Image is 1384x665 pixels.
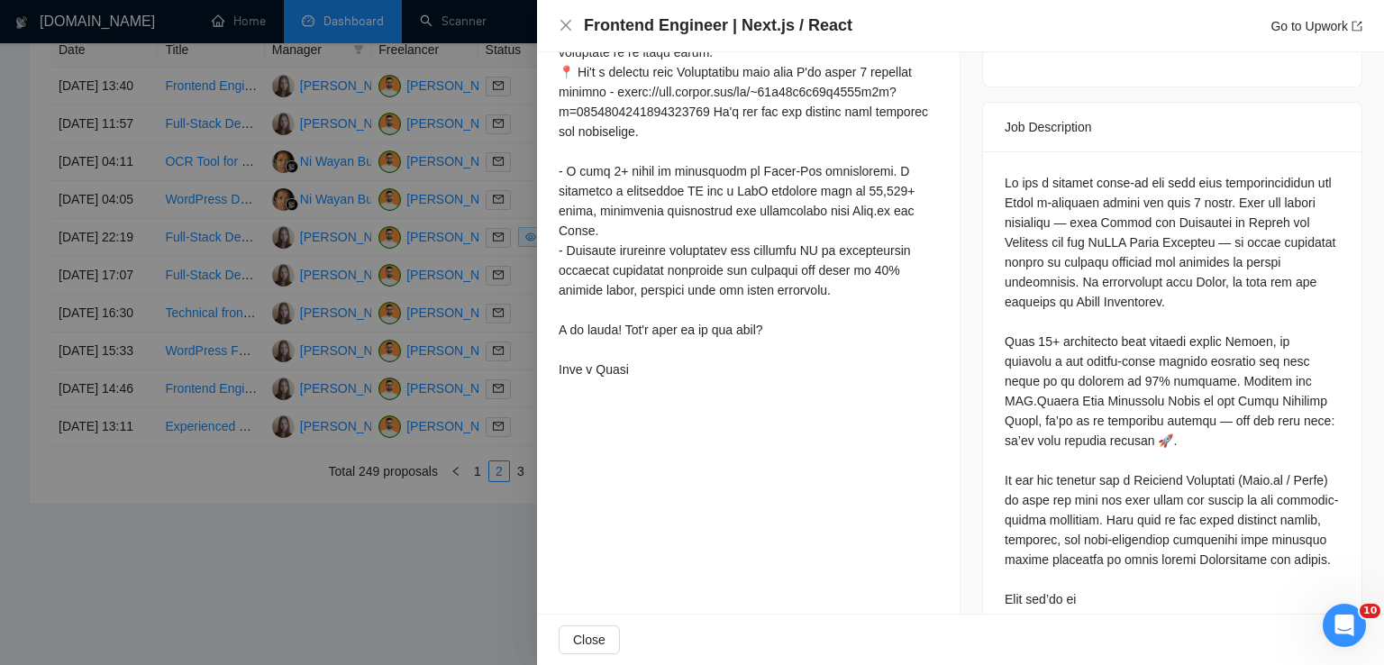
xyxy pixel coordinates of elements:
[1360,604,1380,618] span: 10
[559,18,573,32] span: close
[1270,19,1362,33] a: Go to Upworkexport
[1323,604,1366,647] iframe: Intercom live chat
[1352,21,1362,32] span: export
[1005,103,1340,151] div: Job Description
[584,14,852,37] h4: Frontend Engineer | Next.js / React
[573,630,605,650] span: Close
[559,18,573,33] button: Close
[559,625,620,654] button: Close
